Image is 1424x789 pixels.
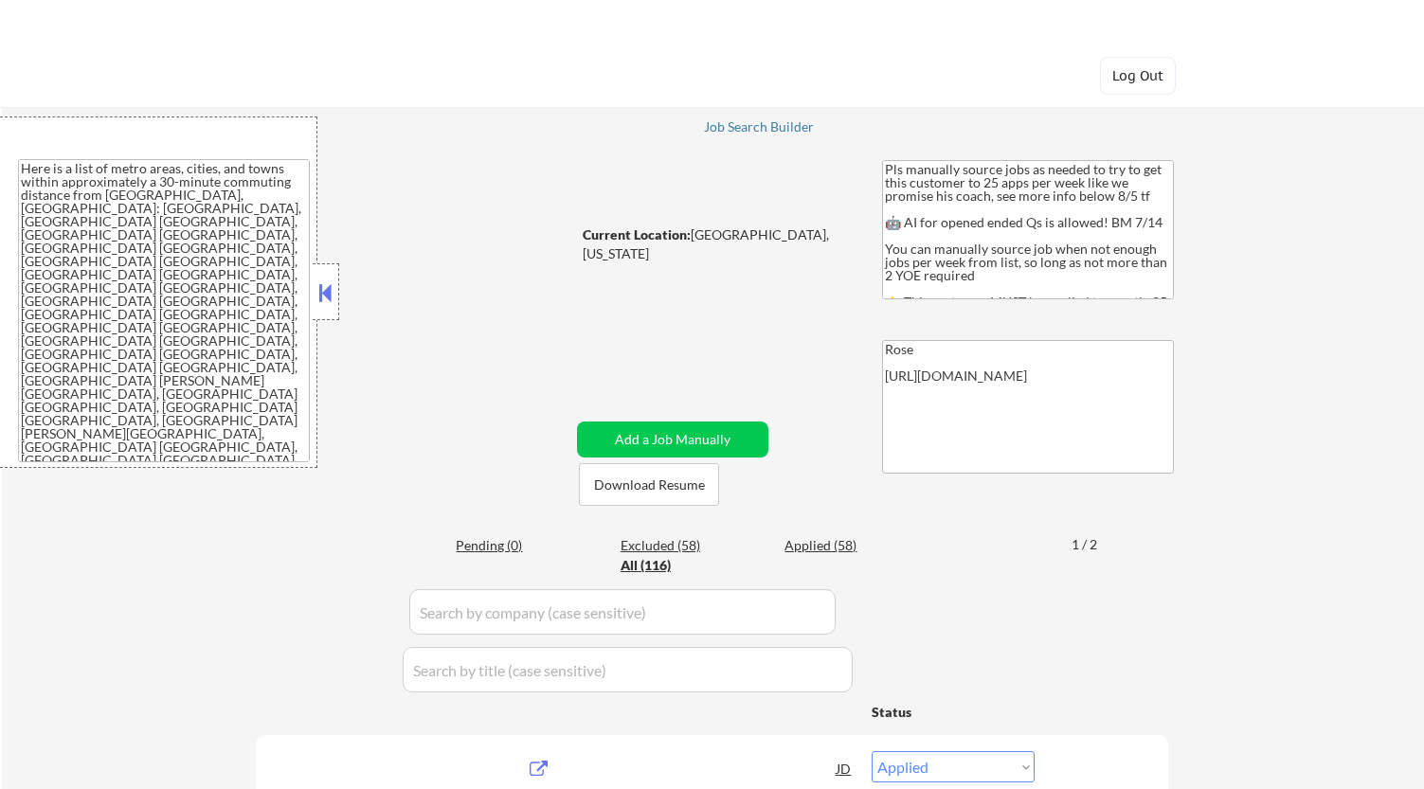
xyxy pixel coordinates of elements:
[583,226,691,242] strong: Current Location:
[409,589,836,635] input: Search by company (case sensitive)
[621,536,715,555] div: Excluded (58)
[1100,57,1176,95] button: Log Out
[579,463,719,506] button: Download Resume
[704,120,815,134] div: Job Search Builder
[403,647,853,692] input: Search by title (case sensitive)
[784,536,879,555] div: Applied (58)
[872,694,1035,728] div: Status
[704,119,815,138] a: Job Search Builder
[621,556,715,575] div: All (116)
[835,751,854,785] div: JD
[456,536,550,555] div: Pending (0)
[1072,535,1115,554] div: 1 / 2
[577,421,768,457] button: Add a Job Manually
[583,225,851,262] div: [GEOGRAPHIC_DATA], [US_STATE]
